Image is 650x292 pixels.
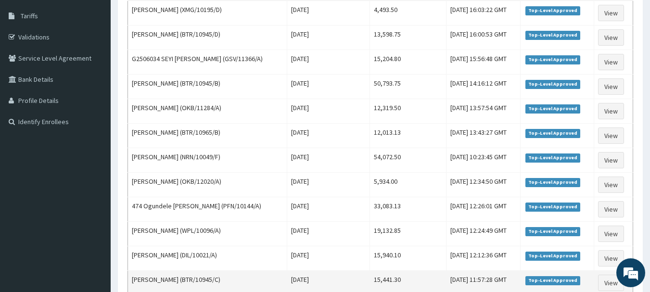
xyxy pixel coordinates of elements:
[446,124,521,148] td: [DATE] 13:43:27 GMT
[370,197,446,222] td: 33,083.13
[598,152,624,168] a: View
[287,173,370,197] td: [DATE]
[370,148,446,173] td: 54,072.50
[370,222,446,246] td: 19,132.85
[287,50,370,75] td: [DATE]
[128,124,287,148] td: [PERSON_NAME] (BTR/10965/B)
[370,50,446,75] td: 15,204.80
[525,252,581,260] span: Top-Level Approved
[446,222,521,246] td: [DATE] 12:24:49 GMT
[287,25,370,50] td: [DATE]
[287,0,370,25] td: [DATE]
[370,99,446,124] td: 12,319.50
[446,50,521,75] td: [DATE] 15:56:48 GMT
[370,25,446,50] td: 13,598.75
[287,246,370,271] td: [DATE]
[446,25,521,50] td: [DATE] 16:00:53 GMT
[525,31,581,39] span: Top-Level Approved
[128,50,287,75] td: G2506034 SEYI [PERSON_NAME] (GSV/11366/A)
[446,197,521,222] td: [DATE] 12:26:01 GMT
[598,78,624,95] a: View
[370,0,446,25] td: 4,493.50
[128,148,287,173] td: [PERSON_NAME] (NRN/10049/F)
[128,99,287,124] td: [PERSON_NAME] (OKB/11284/A)
[128,173,287,197] td: [PERSON_NAME] (OKB/12020/A)
[5,192,183,226] textarea: Type your message and hit 'Enter'
[370,75,446,99] td: 50,793.75
[50,54,162,66] div: Chat with us now
[21,12,38,20] span: Tariffs
[598,29,624,46] a: View
[128,0,287,25] td: [PERSON_NAME] (XMG/10195/D)
[598,127,624,144] a: View
[446,173,521,197] td: [DATE] 12:34:50 GMT
[598,5,624,21] a: View
[525,55,581,64] span: Top-Level Approved
[128,246,287,271] td: [PERSON_NAME] (DIL/10021/A)
[598,177,624,193] a: View
[446,148,521,173] td: [DATE] 10:23:45 GMT
[525,227,581,236] span: Top-Level Approved
[598,54,624,70] a: View
[287,75,370,99] td: [DATE]
[128,25,287,50] td: [PERSON_NAME] (BTR/10945/D)
[287,197,370,222] td: [DATE]
[598,201,624,217] a: View
[287,222,370,246] td: [DATE]
[446,75,521,99] td: [DATE] 14:16:12 GMT
[128,222,287,246] td: [PERSON_NAME] (WPL/10096/A)
[287,99,370,124] td: [DATE]
[525,129,581,138] span: Top-Level Approved
[525,153,581,162] span: Top-Level Approved
[56,86,133,183] span: We're online!
[525,203,581,211] span: Top-Level Approved
[128,75,287,99] td: [PERSON_NAME] (BTR/10945/B)
[525,276,581,285] span: Top-Level Approved
[525,6,581,15] span: Top-Level Approved
[446,246,521,271] td: [DATE] 12:12:36 GMT
[287,124,370,148] td: [DATE]
[525,80,581,89] span: Top-Level Approved
[446,0,521,25] td: [DATE] 16:03:22 GMT
[598,226,624,242] a: View
[598,275,624,291] a: View
[446,99,521,124] td: [DATE] 13:57:54 GMT
[370,173,446,197] td: 5,934.00
[370,246,446,271] td: 15,940.10
[128,197,287,222] td: 474 Ogundele [PERSON_NAME] (PFN/10144/A)
[525,178,581,187] span: Top-Level Approved
[525,104,581,113] span: Top-Level Approved
[287,148,370,173] td: [DATE]
[598,250,624,267] a: View
[18,48,39,72] img: d_794563401_company_1708531726252_794563401
[598,103,624,119] a: View
[158,5,181,28] div: Minimize live chat window
[370,124,446,148] td: 12,013.13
